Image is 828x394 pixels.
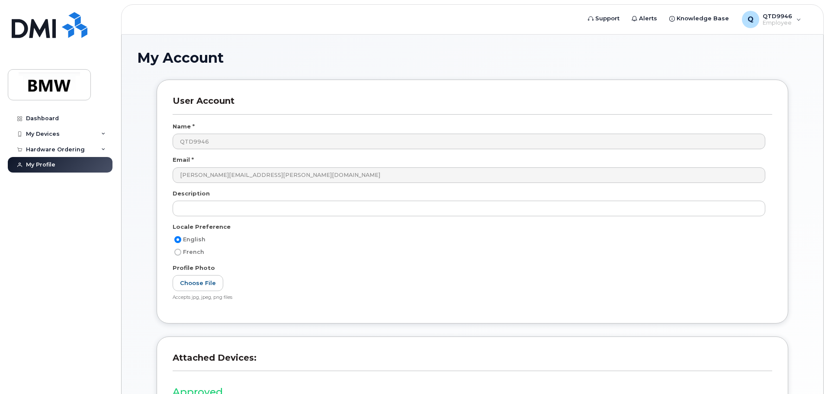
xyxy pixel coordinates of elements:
div: Accepts jpg, jpeg, png files [173,295,765,301]
span: French [183,249,204,255]
label: Choose File [173,275,223,291]
label: Name * [173,122,195,131]
h1: My Account [137,50,808,65]
span: English [183,236,205,243]
label: Profile Photo [173,264,215,272]
label: Description [173,189,210,198]
label: Locale Preference [173,223,231,231]
input: English [174,236,181,243]
input: French [174,249,181,256]
h3: Attached Devices: [173,352,772,371]
h3: User Account [173,96,772,114]
label: Email * [173,156,194,164]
